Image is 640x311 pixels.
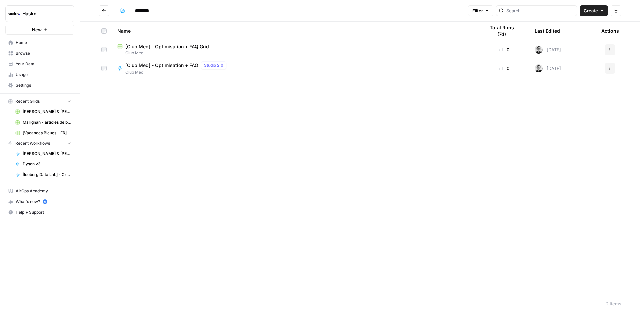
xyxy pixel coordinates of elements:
a: Your Data [5,59,74,69]
span: Haskn [22,10,63,17]
span: [PERSON_NAME] & [PERSON_NAME] - Optimization pages for LLMs Grid [23,109,71,115]
button: Filter [468,5,493,16]
button: Workspace: Haskn [5,5,74,22]
div: 0 [485,65,524,72]
div: Name [117,22,474,40]
span: Marignan - articles de blog Grid [23,119,71,125]
div: 2 Items [606,300,621,307]
a: 5 [43,199,47,204]
div: [DATE] [535,64,561,72]
a: Browse [5,48,74,59]
a: [Vacances Bleues - FR] Pages refonte sites hôtels - [GEOGRAPHIC_DATA] [12,128,74,138]
a: AirOps Academy [5,186,74,196]
span: Recent Workflows [15,140,50,146]
span: Dyson v3 [23,161,71,167]
span: Studio 2.0 [204,62,223,68]
span: Create [584,7,598,14]
button: Recent Workflows [5,138,74,148]
span: Club Med [125,69,229,75]
span: AirOps Academy [16,188,71,194]
a: Home [5,37,74,48]
button: What's new? 5 [5,196,74,207]
button: Go back [99,5,109,16]
img: 5iwot33yo0fowbxplqtedoh7j1jy [535,46,543,54]
button: New [5,25,74,35]
a: Usage [5,69,74,80]
a: Dyson v3 [12,159,74,169]
span: Settings [16,82,71,88]
a: [PERSON_NAME] & [PERSON_NAME] - Optimization pages for LLMs Grid [12,106,74,117]
span: New [32,26,42,33]
span: [Vacances Bleues - FR] Pages refonte sites hôtels - [GEOGRAPHIC_DATA] [23,130,71,136]
span: Home [16,40,71,46]
span: [Iceberg Data Lab] - Création de contenu [23,172,71,178]
img: Haskn Logo [8,8,20,20]
text: 5 [44,200,46,203]
a: [Iceberg Data Lab] - Création de contenu [12,169,74,180]
span: Club Med [117,50,474,56]
a: [Club Med] - Optimisation + FAQStudio 2.0Club Med [117,61,474,75]
span: [PERSON_NAME] & [PERSON_NAME] - Optimization pages for LLMs [23,151,71,156]
div: Last Edited [535,22,560,40]
a: [Club Med] - Optimisation + FAQ GridClub Med [117,43,474,56]
span: Help + Support [16,209,71,215]
span: Recent Grids [15,98,40,104]
div: Total Runs (7d) [485,22,524,40]
div: 0 [485,46,524,53]
a: [PERSON_NAME] & [PERSON_NAME] - Optimization pages for LLMs [12,148,74,159]
span: Usage [16,72,71,78]
span: Filter [472,7,483,14]
button: Create [580,5,608,16]
button: Help + Support [5,207,74,218]
div: Actions [601,22,619,40]
a: Settings [5,80,74,91]
a: Marignan - articles de blog Grid [12,117,74,128]
div: What's new? [6,197,74,207]
span: [Club Med] - Optimisation + FAQ Grid [125,43,209,50]
div: [DATE] [535,46,561,54]
span: Your Data [16,61,71,67]
span: Browse [16,50,71,56]
span: [Club Med] - Optimisation + FAQ [125,62,198,69]
input: Search [506,7,574,14]
button: Recent Grids [5,96,74,106]
img: 5iwot33yo0fowbxplqtedoh7j1jy [535,64,543,72]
